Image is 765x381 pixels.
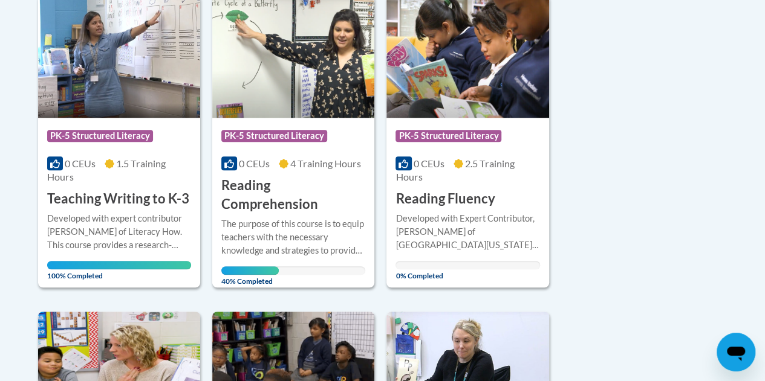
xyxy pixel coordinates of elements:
div: Your progress [47,261,191,269]
span: 40% Completed [221,266,279,286]
span: PK-5 Structured Literacy [396,130,501,142]
h3: Reading Fluency [396,190,495,208]
span: 4 Training Hours [290,158,361,169]
h3: Teaching Writing to K-3 [47,190,189,208]
span: 0 CEUs [65,158,96,169]
span: PK-5 Structured Literacy [47,130,153,142]
div: Your progress [221,266,279,275]
span: 0 CEUs [239,158,270,169]
span: PK-5 Structured Literacy [221,130,327,142]
div: Developed with Expert Contributor, [PERSON_NAME] of [GEOGRAPHIC_DATA][US_STATE], [GEOGRAPHIC_DATA... [396,212,539,252]
div: The purpose of this course is to equip teachers with the necessary knowledge and strategies to pr... [221,217,365,257]
iframe: Button to launch messaging window [717,333,755,371]
div: Developed with expert contributor [PERSON_NAME] of Literacy How. This course provides a research-... [47,212,191,252]
span: 100% Completed [47,261,191,280]
h3: Reading Comprehension [221,176,365,214]
span: 0 CEUs [414,158,444,169]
